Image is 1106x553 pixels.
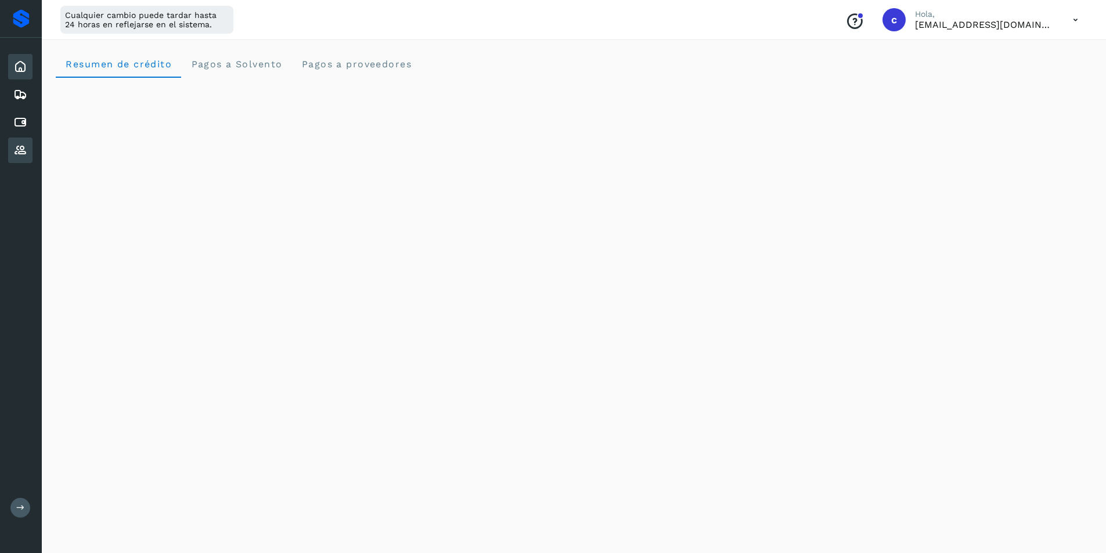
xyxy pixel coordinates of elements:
div: Inicio [8,54,33,79]
div: Proveedores [8,138,33,163]
p: contabilidad5@easo.com [915,19,1054,30]
p: Hola, [915,9,1054,19]
span: Pagos a Solvento [190,59,282,70]
span: Pagos a proveedores [301,59,412,70]
div: Cuentas por pagar [8,110,33,135]
span: Resumen de crédito [65,59,172,70]
div: Embarques [8,82,33,107]
div: Cualquier cambio puede tardar hasta 24 horas en reflejarse en el sistema. [60,6,233,34]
